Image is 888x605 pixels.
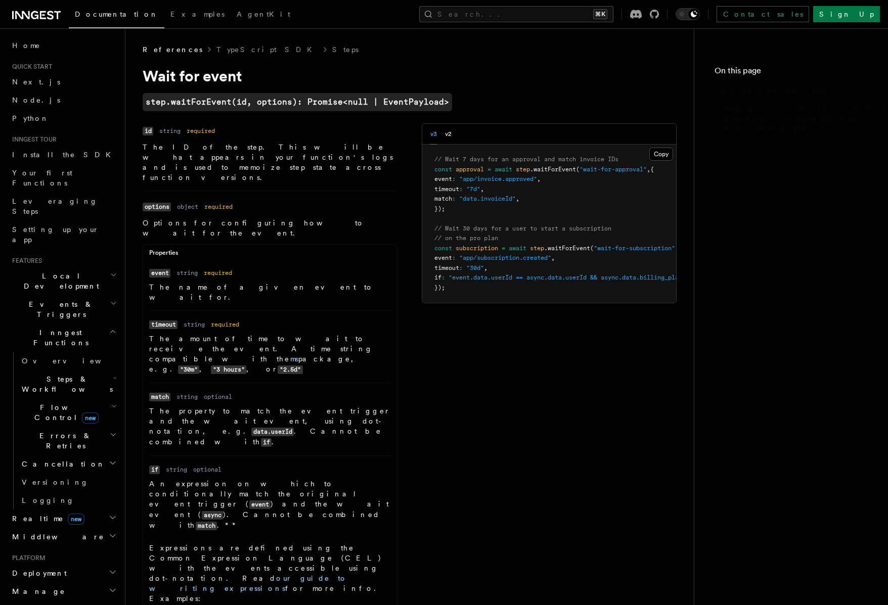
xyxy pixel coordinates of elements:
[18,402,111,423] span: Flow Control
[216,44,318,55] a: TypeScript SDK
[516,166,530,173] span: step
[176,269,198,277] dd: string
[449,274,718,281] span: "event.data.userId == async.data.userId && async.data.billing_plan == 'pro'"
[8,146,119,164] a: Install the SDK
[290,355,298,363] a: ms
[8,352,119,509] div: Inngest Functions
[143,93,452,111] code: step.waitForEvent(id, options): Promise<null | EventPayload>
[502,245,505,252] span: =
[8,582,119,600] button: Manage
[459,264,463,271] span: :
[676,8,700,20] button: Toggle dark mode
[813,6,880,22] a: Sign Up
[68,514,84,525] span: new
[434,235,498,242] span: // on the pro plan
[193,466,221,474] dd: optional
[149,320,177,329] code: timeout
[466,185,480,193] span: "7d"
[537,175,541,182] span: ,
[202,511,223,520] code: async
[149,269,170,277] code: event
[8,267,119,295] button: Local Development
[178,365,199,374] code: "30m"
[196,522,217,530] code: match
[434,205,445,212] span: });
[12,225,99,244] span: Setting up your app
[211,320,239,329] dd: required
[75,10,158,18] span: Documentation
[204,393,232,401] dd: optional
[12,169,72,187] span: Your first Functions
[717,6,809,22] a: Contact sales
[419,6,613,22] button: Search...⌘K
[149,543,391,603] p: Expressions are defined using the Common Expression Language (CEL) with the events accessible usi...
[82,412,99,424] span: new
[143,203,171,211] code: options
[484,264,487,271] span: ,
[204,203,233,211] dd: required
[12,40,40,51] span: Home
[8,91,119,109] a: Node.js
[8,554,46,562] span: Platform
[170,10,225,18] span: Examples
[143,127,153,135] code: id
[143,142,397,182] p: The ID of the step. This will be what appears in your function's logs and is used to memoize step...
[452,195,456,202] span: :
[12,114,49,122] span: Python
[509,245,526,252] span: await
[719,85,826,95] span: Wait for event
[8,220,119,249] a: Setting up your app
[18,370,119,398] button: Steps & Workflows
[18,352,119,370] a: Overview
[231,3,296,27] a: AgentKit
[159,127,181,135] dd: string
[22,496,74,504] span: Logging
[143,67,547,85] h1: Wait for event
[430,124,437,145] button: v3
[22,357,126,365] span: Overview
[434,254,452,261] span: event
[721,99,868,137] a: step.waitForEvent(id, options): Promise<null | EventPayload>
[530,166,576,173] span: .waitForEvent
[332,44,359,55] a: Steps
[434,284,445,291] span: });
[8,36,119,55] a: Home
[452,175,456,182] span: :
[8,328,109,348] span: Inngest Functions
[459,185,463,193] span: :
[8,323,119,352] button: Inngest Functions
[487,166,491,173] span: =
[593,9,607,19] kbd: ⌘K
[434,166,452,173] span: const
[715,81,868,99] a: Wait for event
[18,491,119,509] a: Logging
[590,245,594,252] span: (
[176,393,198,401] dd: string
[434,225,611,232] span: // Wait 30 days for a user to start a subscription
[544,245,590,252] span: .waitForEvent
[22,478,88,486] span: Versioning
[551,254,555,261] span: ,
[18,431,110,451] span: Errors & Retries
[164,3,231,27] a: Examples
[594,245,675,252] span: "wait-for-subscription"
[249,500,271,509] code: event
[251,428,294,436] code: data.userId
[8,73,119,91] a: Next.js
[8,109,119,127] a: Python
[459,254,551,261] span: "app/subscription.created"
[8,514,84,524] span: Realtime
[445,124,452,145] button: v2
[149,282,391,302] p: The name of a given event to wait for.
[204,269,232,277] dd: required
[649,148,673,161] button: Copy
[8,532,104,542] span: Middleware
[18,455,119,473] button: Cancellation
[434,156,618,163] span: // Wait 7 days for an approval and match invoice IDs
[8,299,110,319] span: Events & Triggers
[149,393,170,401] code: match
[459,175,537,182] span: "app/invoice.approved"
[149,334,391,375] p: The amount of time to wait to receive the event. A time string compatible with the package, e.g. ...
[715,65,868,81] h4: On this page
[434,264,459,271] span: timeout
